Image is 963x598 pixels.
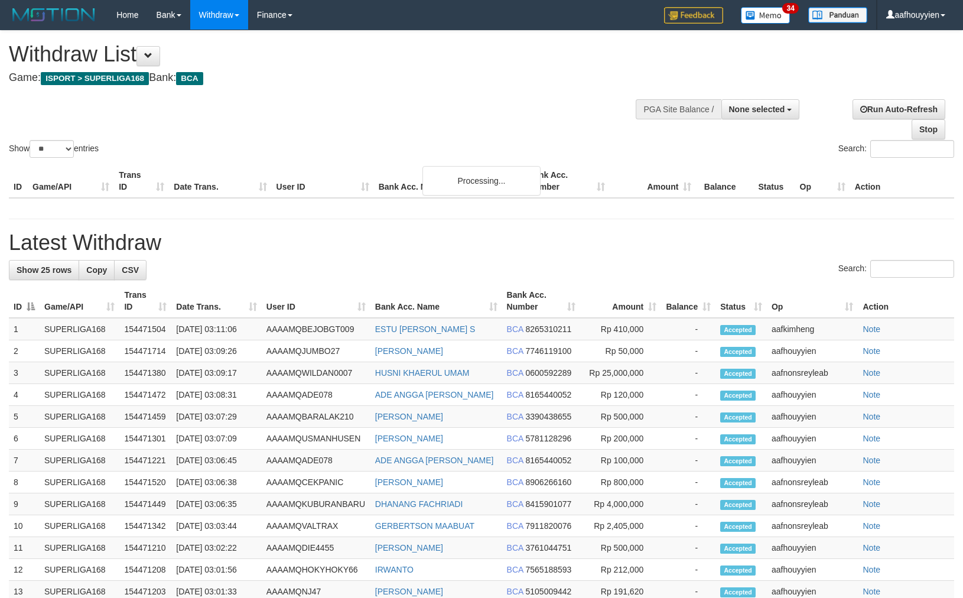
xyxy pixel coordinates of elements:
td: Rp 50,000 [580,340,661,362]
span: BCA [507,565,523,574]
th: Bank Acc. Name: activate to sort column ascending [370,284,502,318]
td: aafnonsreyleab [767,493,858,515]
h1: Withdraw List [9,43,630,66]
a: Stop [912,119,945,139]
a: GERBERTSON MAABUAT [375,521,474,531]
td: 154471472 [119,384,171,406]
span: Copy 5781128296 to clipboard [526,434,572,443]
a: Note [863,346,880,356]
span: Copy 8165440052 to clipboard [526,390,572,399]
td: SUPERLIGA168 [40,472,119,493]
span: BCA [507,346,523,356]
td: 154471208 [119,559,171,581]
span: None selected [729,105,785,114]
a: Note [863,456,880,465]
td: 5 [9,406,40,428]
button: None selected [721,99,800,119]
td: - [661,559,715,581]
select: Showentries [30,140,74,158]
td: Rp 500,000 [580,406,661,428]
a: Note [863,499,880,509]
span: BCA [507,587,523,596]
span: Accepted [720,434,756,444]
td: AAAAMQDIE4455 [262,537,370,559]
td: AAAAMQJUMBO27 [262,340,370,362]
a: [PERSON_NAME] [375,434,443,443]
a: Run Auto-Refresh [853,99,945,119]
td: AAAAMQVALTRAX [262,515,370,537]
td: Rp 800,000 [580,472,661,493]
td: [DATE] 03:03:44 [171,515,261,537]
a: Note [863,477,880,487]
td: SUPERLIGA168 [40,362,119,384]
a: [PERSON_NAME] [375,587,443,596]
td: aafnonsreyleab [767,362,858,384]
td: aafhouyyien [767,428,858,450]
img: Button%20Memo.svg [741,7,790,24]
td: aafhouyyien [767,384,858,406]
td: SUPERLIGA168 [40,384,119,406]
span: BCA [507,456,523,465]
th: Trans ID: activate to sort column ascending [119,284,171,318]
a: Note [863,390,880,399]
a: IRWANTO [375,565,414,574]
th: Date Trans.: activate to sort column ascending [171,284,261,318]
th: Game/API: activate to sort column ascending [40,284,119,318]
td: 154471459 [119,406,171,428]
span: BCA [507,521,523,531]
td: AAAAMQUSMANHUSEN [262,428,370,450]
th: Date Trans. [169,164,271,198]
span: Accepted [720,587,756,597]
td: 154471210 [119,537,171,559]
td: - [661,515,715,537]
td: [DATE] 03:01:56 [171,559,261,581]
th: Trans ID [114,164,169,198]
th: Status [753,164,795,198]
td: SUPERLIGA168 [40,406,119,428]
td: SUPERLIGA168 [40,318,119,340]
th: ID [9,164,28,198]
td: Rp 100,000 [580,450,661,472]
span: Copy 8265310211 to clipboard [526,324,572,334]
td: aafhouyyien [767,406,858,428]
th: User ID: activate to sort column ascending [262,284,370,318]
th: Balance [696,164,753,198]
label: Show entries [9,140,99,158]
td: SUPERLIGA168 [40,340,119,362]
th: Bank Acc. Number [523,164,610,198]
th: Action [858,284,954,318]
a: Note [863,412,880,421]
h4: Game: Bank: [9,72,630,84]
span: Accepted [720,500,756,510]
td: aafhouyyien [767,450,858,472]
td: 4 [9,384,40,406]
span: BCA [176,72,203,85]
td: 154471221 [119,450,171,472]
td: SUPERLIGA168 [40,428,119,450]
span: Show 25 rows [17,265,71,275]
td: 7 [9,450,40,472]
td: [DATE] 03:07:29 [171,406,261,428]
td: - [661,362,715,384]
a: Note [863,434,880,443]
td: 154471504 [119,318,171,340]
td: 154471520 [119,472,171,493]
td: [DATE] 03:06:35 [171,493,261,515]
span: Copy 7746119100 to clipboard [526,346,572,356]
td: [DATE] 03:07:09 [171,428,261,450]
div: Processing... [422,166,541,196]
td: aafnonsreyleab [767,515,858,537]
span: 34 [782,3,798,14]
a: Note [863,543,880,552]
input: Search: [870,140,954,158]
td: 154471301 [119,428,171,450]
th: Amount: activate to sort column ascending [580,284,661,318]
span: Accepted [720,456,756,466]
td: [DATE] 03:09:26 [171,340,261,362]
span: Accepted [720,347,756,357]
td: aafhouyyien [767,340,858,362]
td: aafnonsreyleab [767,472,858,493]
td: 154471342 [119,515,171,537]
td: SUPERLIGA168 [40,537,119,559]
span: BCA [507,390,523,399]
